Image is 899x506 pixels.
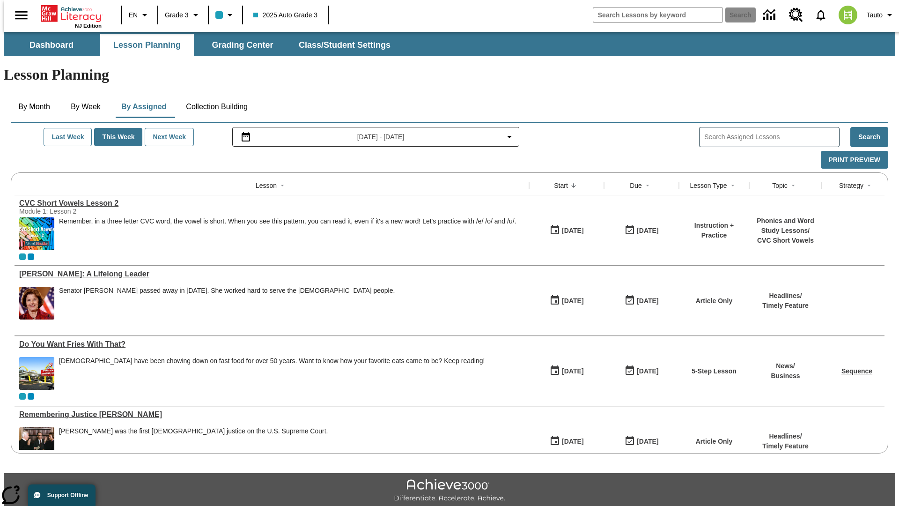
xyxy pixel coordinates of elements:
[771,361,800,371] p: News /
[62,96,109,118] button: By Week
[637,295,658,307] div: [DATE]
[19,199,524,208] a: CVC Short Vowels Lesson 2, Lessons
[19,253,26,260] div: Current Class
[357,132,405,142] span: [DATE] - [DATE]
[4,34,399,56] div: SubNavbar
[178,96,255,118] button: Collection Building
[114,96,174,118] button: By Assigned
[568,180,579,191] button: Sort
[196,34,289,56] button: Grading Center
[19,410,524,419] a: Remembering Justice O'Connor, Lessons
[788,180,799,191] button: Sort
[863,180,875,191] button: Sort
[256,181,277,190] div: Lesson
[867,10,883,20] span: Tauto
[161,7,205,23] button: Grade: Grade 3, Select a grade
[19,340,524,349] div: Do You Want Fries With That?
[59,357,485,390] div: Americans have been chowing down on fast food for over 50 years. Want to know how your favorite e...
[236,131,516,142] button: Select the date range menu item
[504,131,515,142] svg: Collapse Date Range Filter
[19,270,524,278] a: Dianne Feinstein: A Lifelong Leader, Lessons
[59,217,516,225] p: Remember, in a three letter CVC word, the vowel is short. When you see this pattern, you can read...
[554,181,568,190] div: Start
[59,427,328,435] div: [PERSON_NAME] was the first [DEMOGRAPHIC_DATA] justice on the U.S. Supreme Court.
[28,393,34,400] span: OL 2025 Auto Grade 4
[145,128,194,146] button: Next Week
[5,34,98,56] button: Dashboard
[637,436,658,447] div: [DATE]
[839,6,857,24] img: avatar image
[850,127,888,147] button: Search
[704,130,839,144] input: Search Assigned Lessons
[59,287,395,320] div: Senator Dianne Feinstein passed away in September 2023. She worked hard to serve the American peo...
[94,128,142,146] button: This Week
[19,270,524,278] div: Dianne Feinstein: A Lifelong Leader
[762,441,809,451] p: Timely Feature
[637,225,658,237] div: [DATE]
[562,365,583,377] div: [DATE]
[129,10,138,20] span: EN
[19,427,54,460] img: Chief Justice Warren Burger, wearing a black robe, holds up his right hand and faces Sandra Day O...
[47,492,88,499] span: Support Offline
[44,128,92,146] button: Last Week
[863,7,899,23] button: Profile/Settings
[562,225,583,237] div: [DATE]
[125,7,155,23] button: Language: EN, Select a language
[253,10,318,20] span: 2025 Auto Grade 3
[59,357,485,365] div: [DEMOGRAPHIC_DATA] have been chowing down on fast food for over 50 years. Want to know how your f...
[546,292,587,310] button: 09/19/25: First time the lesson was available
[19,357,54,390] img: One of the first McDonald's stores, with the iconic red sign and golden arches.
[59,217,516,250] div: Remember, in a three letter CVC word, the vowel is short. When you see this pattern, you can read...
[277,180,288,191] button: Sort
[783,2,809,28] a: Resource Center, Will open in new tab
[839,181,863,190] div: Strategy
[41,3,102,29] div: Home
[727,180,738,191] button: Sort
[809,3,833,27] a: Notifications
[19,287,54,320] img: Senator Dianne Feinstein of California smiles with the U.S. flag behind her.
[41,4,102,23] a: Home
[28,253,34,260] div: OL 2025 Auto Grade 4
[762,301,809,311] p: Timely Feature
[762,432,809,441] p: Headlines /
[684,221,744,240] p: Instruction + Practice
[630,181,642,190] div: Due
[4,32,895,56] div: SubNavbar
[11,96,58,118] button: By Month
[841,367,872,375] a: Sequence
[696,437,733,446] p: Article Only
[762,291,809,301] p: Headlines /
[562,295,583,307] div: [DATE]
[772,181,788,190] div: Topic
[690,181,727,190] div: Lesson Type
[546,362,587,380] button: 09/19/25: First time the lesson was available
[394,479,505,503] img: Achieve3000 Differentiate Accelerate Achieve
[19,199,524,208] div: CVC Short Vowels Lesson 2
[212,7,239,23] button: Class color is light blue. Change class color
[696,296,733,306] p: Article Only
[562,436,583,447] div: [DATE]
[291,34,398,56] button: Class/Student Settings
[833,3,863,27] button: Select a new avatar
[19,208,160,215] div: Module 1: Lesson 2
[59,427,328,460] div: Sandra Day O'Connor was the first female justice on the U.S. Supreme Court.
[4,66,895,83] h1: Lesson Planning
[19,217,54,250] img: CVC Short Vowels Lesson 2.
[758,2,783,28] a: Data Center
[642,180,653,191] button: Sort
[19,410,524,419] div: Remembering Justice O'Connor
[754,236,817,246] p: CVC Short Vowels
[59,287,395,295] div: Senator [PERSON_NAME] passed away in [DATE]. She worked hard to serve the [DEMOGRAPHIC_DATA] people.
[637,365,658,377] div: [DATE]
[754,216,817,236] p: Phonics and Word Study Lessons /
[546,222,587,239] button: 09/19/25: First time the lesson was available
[621,222,662,239] button: 09/19/25: Last day the lesson can be accessed
[621,292,662,310] button: 09/19/25: Last day the lesson can be accessed
[19,393,26,400] div: Current Class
